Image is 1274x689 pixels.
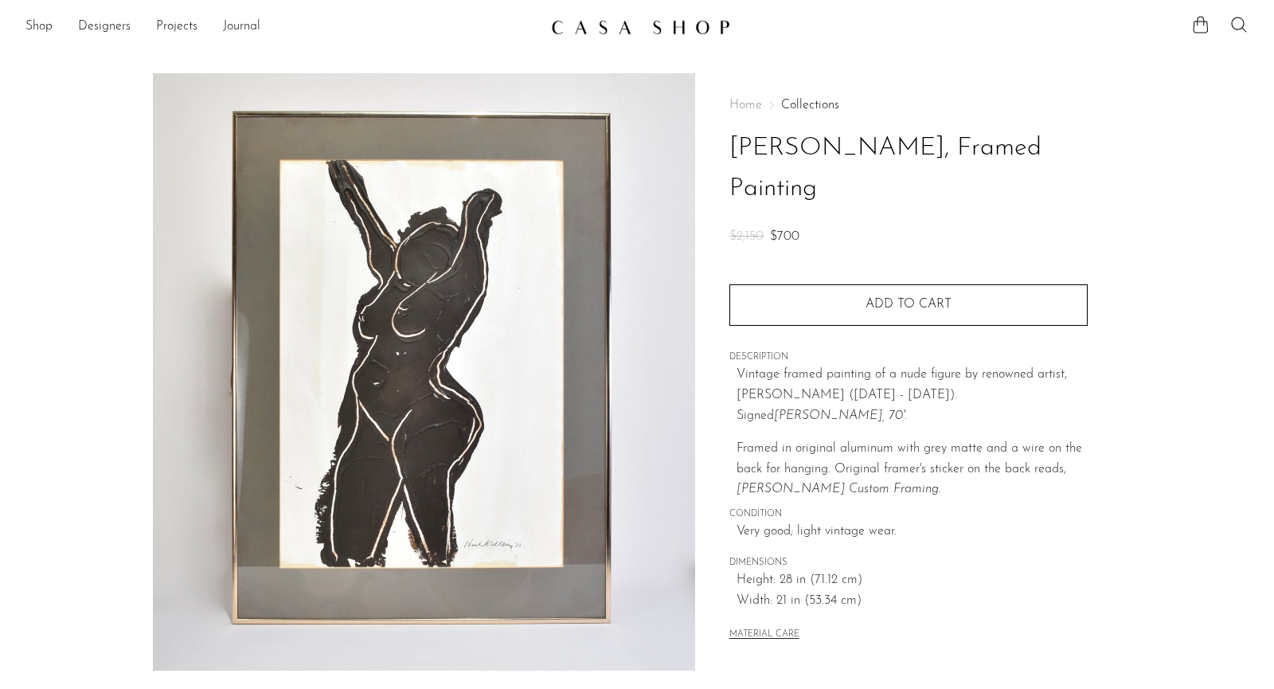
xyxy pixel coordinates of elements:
[729,230,764,243] span: $2,150
[729,99,762,112] span: Home
[156,17,197,37] a: Projects
[729,128,1088,209] h1: [PERSON_NAME], Framed Painting
[729,629,799,641] button: MATERIAL CARE
[25,14,538,41] nav: Desktop navigation
[737,442,1082,495] span: Framed in original aluminum with grey matte and a wire on the back for hanging. Original framer's...
[737,522,1088,542] span: Very good; light vintage wear.
[781,99,839,112] a: Collections
[866,298,952,311] span: Add to cart
[153,73,695,671] img: Herbert Kallem, Framed Painting
[774,409,907,422] em: [PERSON_NAME], 70'.
[25,14,538,41] ul: NEW HEADER MENU
[737,570,1088,591] span: Height: 28 in (71.12 cm)
[729,350,1088,365] span: DESCRIPTION
[737,591,1088,612] span: Width: 21 in (53.34 cm)
[78,17,131,37] a: Designers
[729,99,1088,112] nav: Breadcrumbs
[223,17,260,37] a: Journal
[770,230,799,243] span: $700
[729,284,1088,326] button: Add to cart
[729,507,1088,522] span: CONDITION
[729,556,1088,570] span: DIMENSIONS
[25,17,53,37] a: Shop
[737,483,939,495] em: [PERSON_NAME] Custom Framing
[737,368,1067,421] span: Vintage framed painting of a nude figure by renowned artist, [PERSON_NAME] ([DATE] - [DATE]). Signed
